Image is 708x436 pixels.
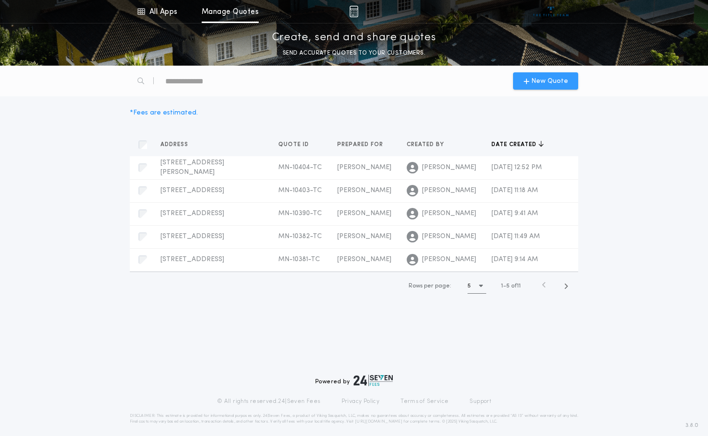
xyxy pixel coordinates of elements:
[422,255,476,264] span: [PERSON_NAME]
[272,30,436,46] p: Create, send and share quotes
[349,6,358,17] img: img
[337,256,391,263] span: [PERSON_NAME]
[130,413,578,425] p: DISCLAIMER: This estimate is provided for informational purposes only. 24|Seven Fees, a product o...
[337,164,391,171] span: [PERSON_NAME]
[491,140,544,149] button: Date created
[278,141,311,149] span: Quote ID
[160,141,190,149] span: Address
[513,72,578,90] button: New Quote
[130,108,198,118] div: * Fees are estimated.
[422,163,476,172] span: [PERSON_NAME]
[278,233,322,240] span: MN-10382-TC
[469,398,491,405] a: Support
[342,398,380,405] a: Privacy Policy
[337,210,391,217] span: [PERSON_NAME]
[422,209,476,218] span: [PERSON_NAME]
[337,187,391,194] span: [PERSON_NAME]
[468,281,471,291] h1: 5
[337,233,391,240] span: [PERSON_NAME]
[160,233,224,240] span: [STREET_ADDRESS]
[685,421,698,430] span: 3.8.0
[491,256,538,263] span: [DATE] 9:14 AM
[511,282,521,290] span: of 11
[506,283,510,289] span: 5
[160,159,224,176] span: [STREET_ADDRESS][PERSON_NAME]
[278,140,316,149] button: Quote ID
[491,164,542,171] span: [DATE] 12:52 PM
[283,48,425,58] p: SEND ACCURATE QUOTES TO YOUR CUSTOMERS.
[491,141,538,149] span: Date created
[217,398,320,405] p: © All rights reserved. 24|Seven Fees
[422,186,476,195] span: [PERSON_NAME]
[160,140,195,149] button: Address
[491,187,538,194] span: [DATE] 11:18 AM
[278,256,320,263] span: MN-10381-TC
[160,256,224,263] span: [STREET_ADDRESS]
[533,7,569,16] img: vs-icon
[278,164,322,171] span: MN-10404-TC
[160,187,224,194] span: [STREET_ADDRESS]
[409,283,451,289] span: Rows per page:
[531,76,568,86] span: New Quote
[491,233,540,240] span: [DATE] 11:49 AM
[468,278,486,294] button: 5
[337,141,385,149] span: Prepared for
[501,283,503,289] span: 1
[355,420,402,424] a: [URL][DOMAIN_NAME]
[354,375,393,386] img: logo
[400,398,448,405] a: Terms of Service
[315,375,393,386] div: Powered by
[407,140,451,149] button: Created by
[422,232,476,241] span: [PERSON_NAME]
[160,210,224,217] span: [STREET_ADDRESS]
[278,187,322,194] span: MN-10403-TC
[278,210,322,217] span: MN-10390-TC
[407,141,446,149] span: Created by
[491,210,538,217] span: [DATE] 9:41 AM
